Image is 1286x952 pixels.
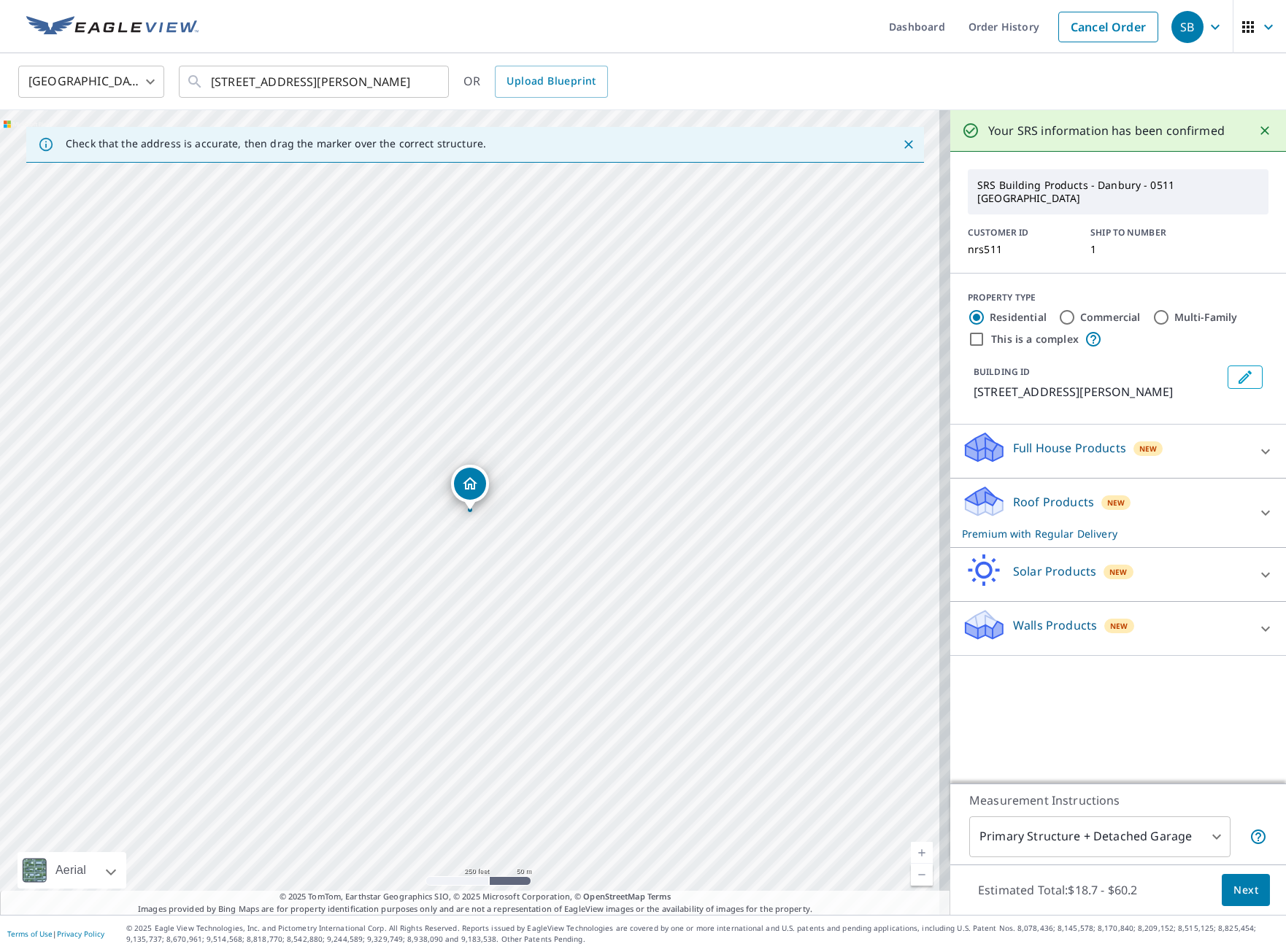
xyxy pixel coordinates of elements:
[991,332,1079,347] label: This is a complex
[211,61,419,102] input: Search by address or latitude-longitude
[1174,310,1238,325] label: Multi-Family
[18,61,164,102] div: [GEOGRAPHIC_DATA]
[66,137,486,150] p: Check that the address is accurate, then drag the marker over the correct structure.
[1107,497,1125,508] span: New
[280,891,671,903] span: © 2025 TomTom, Earthstar Geographics SIO, © 2025 Microsoft Corporation, ©
[911,842,933,864] a: Current Level 17, Zoom In
[1109,566,1128,578] span: New
[969,792,1267,809] p: Measurement Instructions
[1110,620,1128,632] span: New
[1013,616,1097,634] p: Walls Products
[507,72,596,90] span: Upload Blueprint
[1139,443,1158,454] span: New
[962,484,1274,541] div: Roof ProductsNewPremium with Regular Delivery
[968,291,1268,304] div: PROPERTY TYPE
[962,554,1274,595] div: Solar ProductsNew
[990,310,1047,325] label: Residential
[1255,121,1274,140] button: Close
[911,864,933,886] a: Current Level 17, Zoom Out
[583,891,644,902] a: OpenStreetMap
[962,430,1274,472] div: Full House ProductsNew
[1013,439,1126,457] p: Full House Products
[1233,881,1258,899] span: Next
[126,923,1279,945] p: © 2025 Eagle View Technologies, Inc. and Pictometry International Corp. All Rights Reserved. Repo...
[647,891,671,902] a: Terms
[969,816,1231,857] div: Primary Structure + Detached Garage
[968,244,1073,255] p: nrs511
[974,383,1222,400] p: [STREET_ADDRESS][PERSON_NAME]
[51,852,91,889] div: Aerial
[988,122,1225,139] p: Your SRS information has been confirmed
[1090,244,1195,255] p: 1
[962,608,1274,649] div: Walls ProductsNew
[1171,11,1204,43] div: SB
[966,874,1149,906] p: Estimated Total: $18.7 - $60.2
[26,16,199,38] img: EV Logo
[1090,226,1195,239] p: SHIP TO NUMBER
[495,66,607,98] a: Upload Blueprint
[451,465,489,510] div: Dropped pin, building 1, Residential property, 172 Duell Hollow Rd Wingdale, NY 12594
[1058,12,1158,42] a: Cancel Order
[57,929,104,939] a: Privacy Policy
[18,852,126,889] div: Aerial
[974,365,1030,378] p: BUILDING ID
[962,526,1248,541] p: Premium with Regular Delivery
[7,929,53,939] a: Terms of Use
[971,173,1265,211] p: SRS Building Products - Danbury - 0511 [GEOGRAPHIC_DATA]
[1080,310,1141,325] label: Commercial
[1228,365,1263,389] button: Edit building 1
[899,135,918,154] button: Close
[463,66,608,98] div: OR
[1250,828,1267,845] span: Your report will include the primary structure and a detached garage if one exists.
[1013,493,1094,511] p: Roof Products
[7,929,104,938] p: |
[1013,562,1096,580] p: Solar Products
[968,226,1073,239] p: CUSTOMER ID
[1222,874,1270,907] button: Next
